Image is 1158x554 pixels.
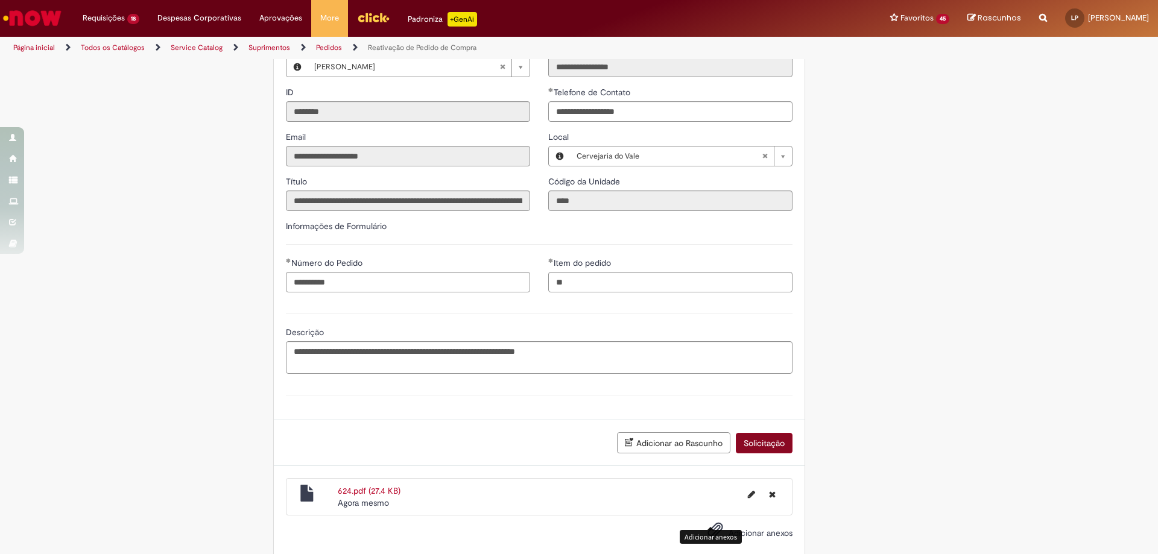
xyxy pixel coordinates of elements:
ul: Trilhas de página [9,37,763,59]
abbr: Limpar campo Favorecido [493,57,511,77]
a: Todos os Catálogos [81,43,145,52]
span: More [320,12,339,24]
span: Somente leitura - Email [286,131,308,142]
input: Número do Pedido [286,272,530,292]
span: Adicionar anexos [729,527,793,538]
a: Cervejaria do ValeLimpar campo Local [571,146,792,166]
a: Pedidos [316,43,342,52]
label: Somente leitura - ID [286,86,296,98]
time: 30/09/2025 12:42:05 [338,497,389,508]
span: Descrição [286,327,326,338]
p: +GenAi [448,12,477,27]
span: LP [1071,14,1078,22]
a: Service Catalog [171,43,223,52]
div: Adicionar anexos [680,530,742,544]
input: Telefone de Contato [548,101,793,122]
span: Despesas Corporativas [157,12,241,24]
img: click_logo_yellow_360x200.png [357,8,390,27]
button: Adicionar ao Rascunho [617,432,730,453]
span: 45 [936,14,949,24]
span: Rascunhos [978,12,1021,24]
span: Requisições [83,12,125,24]
label: Informações de Formulário [286,221,387,231]
input: Código da Unidade [548,190,793,211]
button: Local, Visualizar este registro Cervejaria do Vale [549,146,571,166]
img: ServiceNow [1,6,63,30]
button: Adicionar anexos [704,518,726,546]
button: Favorecido, Visualizar este registro Luis Guilherme Marques Do Prado [286,57,308,77]
a: Reativação de Pedido de Compra [368,43,476,52]
input: Email [286,146,530,166]
a: 624.pdf (27.4 KB) [338,485,400,496]
span: Obrigatório Preenchido [548,87,554,92]
abbr: Limpar campo Local [756,146,774,166]
span: Local [548,131,571,142]
button: Excluir 624.pdf [762,485,783,504]
span: Cervejaria do Vale [577,146,762,166]
button: Editar nome de arquivo 624.pdf [741,485,762,504]
label: Somente leitura - Código da Unidade [548,175,622,187]
span: Item do pedido [554,257,613,268]
span: [PERSON_NAME] [314,57,499,77]
a: Rascunhos [967,13,1021,24]
textarea: Descrição [286,341,793,374]
a: Página inicial [13,43,55,52]
a: [PERSON_NAME]Limpar campo Favorecido [308,57,530,77]
span: Somente leitura - ID [286,87,296,98]
input: ID [286,101,530,122]
span: Telefone de Contato [554,87,633,98]
span: Agora mesmo [338,497,389,508]
div: Padroniza [408,12,477,27]
span: Obrigatório Preenchido [286,258,291,263]
span: Número do Pedido [291,257,365,268]
input: Item do pedido [548,272,793,292]
span: Aprovações [259,12,302,24]
input: Departamento [548,57,793,77]
span: [PERSON_NAME] [1088,13,1149,23]
span: Somente leitura - Código da Unidade [548,176,622,187]
span: Somente leitura - Título [286,176,309,187]
span: Obrigatório Preenchido [548,258,554,263]
span: Favoritos [900,12,934,24]
button: Solicitação [736,433,793,453]
label: Somente leitura - Email [286,131,308,143]
input: Título [286,190,530,211]
a: Suprimentos [248,43,290,52]
span: 18 [127,14,139,24]
label: Somente leitura - Título [286,175,309,187]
